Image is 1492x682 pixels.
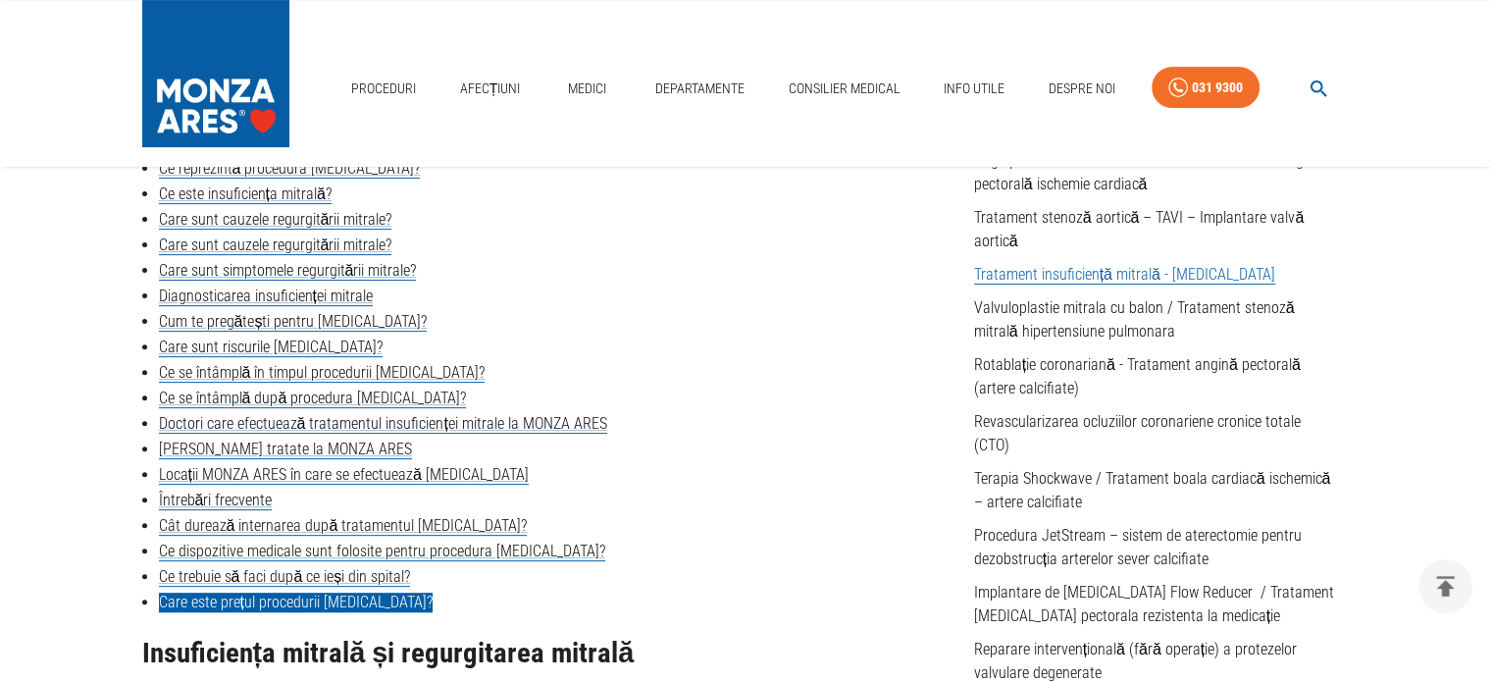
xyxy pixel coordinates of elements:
[974,583,1334,625] a: Implantare de [MEDICAL_DATA] Flow Reducer / Tratament [MEDICAL_DATA] pectorala rezistenta la medi...
[452,69,529,109] a: Afecțiuni
[556,69,619,109] a: Medici
[974,355,1301,397] a: Rotablație coronariană - Tratament angină pectorală (artere calcifiate)
[142,638,943,669] h2: Insuficiența mitrală și regurgitarea mitrală
[159,210,392,230] a: Care sunt cauzele regurgitării mitrale?
[343,69,424,109] a: Proceduri
[159,389,467,408] a: Ce se întâmplă după procedura [MEDICAL_DATA]?
[1418,559,1472,613] button: delete
[1192,76,1243,100] div: 031 9300
[159,312,428,332] a: Cum te pregătești pentru [MEDICAL_DATA]?
[159,363,486,383] a: Ce se întâmplă în timpul procedurii [MEDICAL_DATA]?
[159,440,412,459] a: [PERSON_NAME] tratate la MONZA ARES
[974,526,1302,568] a: Procedura JetStream – sistem de aterectomie pentru dezobstrucția arterelor sever calcifiate
[159,287,373,306] a: Diagnosticarea insuficienței mitrale
[159,516,528,536] a: Cât durează internarea după tratamentul [MEDICAL_DATA]?
[159,465,529,485] a: Locații MONZA ARES în care se efectuează [MEDICAL_DATA]
[159,236,392,255] a: Care sunt cauzele regurgitării mitrale?
[647,69,752,109] a: Departamente
[780,69,907,109] a: Consilier Medical
[159,338,383,357] a: Care sunt riscurile [MEDICAL_DATA]?
[974,469,1331,511] a: Terapia Shockwave / Tratament boala cardiacă ischemică – artere calcifiate
[159,414,607,434] a: Doctori care efectuează tratamentul insuficienței mitrale la MONZA ARES
[159,567,411,587] a: Ce trebuie să faci după ce ieși din spital?
[159,593,433,612] a: Care este prețul procedurii [MEDICAL_DATA]?
[1152,67,1260,109] a: 031 9300
[159,184,332,204] a: Ce este insuficiența mitrală?
[974,265,1275,285] a: Tratament insuficiență mitrală - [MEDICAL_DATA]
[974,208,1305,250] a: Tratament stenoză aortică – TAVI – Implantare valvă aortică
[159,542,605,561] a: Ce dispozitive medicale sunt folosite pentru procedura [MEDICAL_DATA]?
[936,69,1012,109] a: Info Utile
[159,159,421,179] a: Ce reprezintă procedura [MEDICAL_DATA]?
[159,261,417,281] a: Care sunt simptomele regurgitării mitrale?
[974,640,1298,682] a: Reparare intervențională (fără operație) a protezelor valvulare degenerate
[1041,69,1123,109] a: Despre Noi
[159,491,273,510] a: Întrebări frecvente
[974,298,1295,341] a: Valvuloplastie mitrala cu balon / Tratament stenoză mitrală hipertensiune pulmonara
[974,412,1301,454] a: Revascularizarea ocluziilor coronariene cronice totale (CTO)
